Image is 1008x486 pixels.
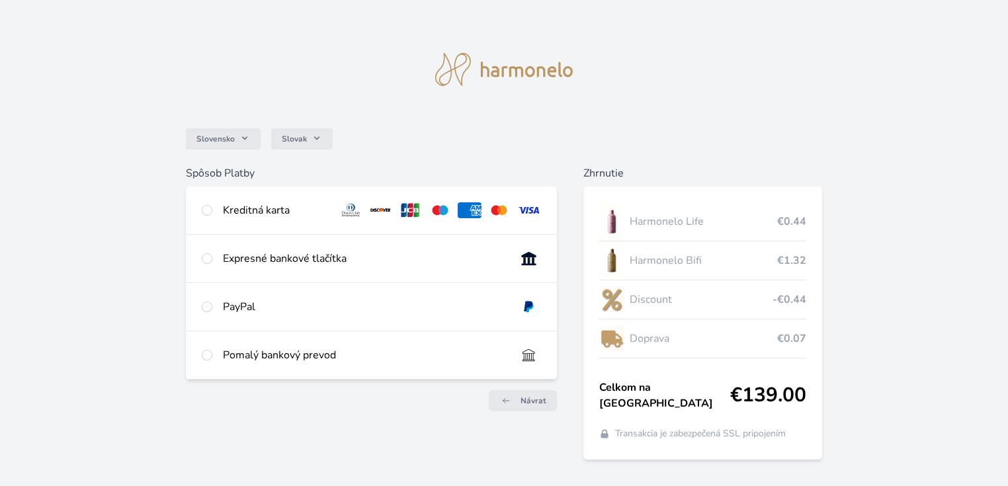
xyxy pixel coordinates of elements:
[599,244,624,277] img: CLEAN_BIFI_se_stinem_x-lo.jpg
[599,322,624,355] img: delivery-lo.png
[773,292,806,307] span: -€0.44
[777,253,806,268] span: €1.32
[517,347,541,363] img: bankTransfer_IBAN.svg
[223,347,507,363] div: Pomalý bankový prevod
[339,202,363,218] img: diners.svg
[599,283,624,316] img: discount-lo.png
[435,53,573,86] img: logo.svg
[368,202,393,218] img: discover.svg
[271,128,333,149] button: Slovak
[599,380,730,411] span: Celkom na [GEOGRAPHIC_DATA]
[428,202,452,218] img: maestro.svg
[223,251,507,266] div: Expresné bankové tlačítka
[777,331,806,346] span: €0.07
[583,165,822,181] h6: Zhrnutie
[630,331,777,346] span: Doprava
[186,128,261,149] button: Slovensko
[517,299,541,315] img: paypal.svg
[489,390,557,411] a: Návrat
[458,202,482,218] img: amex.svg
[398,202,423,218] img: jcb.svg
[615,427,786,440] span: Transakcia je zabezpečená SSL pripojením
[630,253,777,268] span: Harmonelo Bifi
[487,202,511,218] img: mc.svg
[186,165,558,181] h6: Spôsob Platby
[196,134,235,144] span: Slovensko
[630,214,777,229] span: Harmonelo Life
[777,214,806,229] span: €0.44
[223,202,328,218] div: Kreditná karta
[599,205,624,238] img: CLEAN_LIFE_se_stinem_x-lo.jpg
[517,202,541,218] img: visa.svg
[521,395,546,406] span: Návrat
[517,251,541,266] img: onlineBanking_SK.svg
[730,384,806,407] span: €139.00
[630,292,773,307] span: Discount
[223,299,507,315] div: PayPal
[282,134,307,144] span: Slovak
